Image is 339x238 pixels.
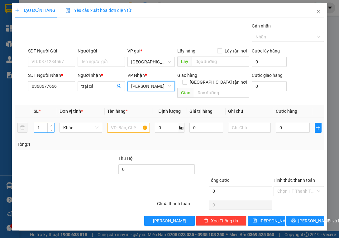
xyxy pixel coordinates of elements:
[28,72,75,79] div: SĐT Người Nhận
[5,5,15,12] span: Gửi:
[177,88,194,98] span: Giao
[72,39,123,48] div: 50.000
[286,216,324,226] button: printer[PERSON_NAME] và In
[177,57,192,67] span: Lấy
[118,156,133,161] span: Thu Hộ
[222,47,249,54] span: Lấy tận nơi
[196,216,246,226] button: deleteXóa Thông tin
[65,8,131,13] span: Yêu cầu xuất hóa đơn điện tử
[127,73,145,78] span: VP Nhận
[153,217,186,224] span: [PERSON_NAME]
[187,79,249,86] span: [GEOGRAPHIC_DATA] tận nơi
[252,73,283,78] label: Cước giao hàng
[78,47,125,54] div: Người gửi
[73,5,123,19] div: [PERSON_NAME]
[274,178,315,183] label: Hình thức thanh toán
[315,123,322,133] button: plus
[131,57,171,67] span: Sài Gòn
[211,217,238,224] span: Xóa Thông tin
[47,128,54,132] span: Decrease Value
[158,109,180,114] span: Định lượng
[107,109,127,114] span: Tên hàng
[252,81,287,91] input: Cước giao hàng
[28,47,75,54] div: SĐT Người Gửi
[17,123,27,133] button: delete
[291,218,296,223] span: printer
[209,178,229,183] span: Tổng cước
[72,41,96,47] span: Chưa thu :
[47,123,54,128] span: Increase Value
[276,109,297,114] span: Cước hàng
[49,124,53,128] span: up
[5,5,69,19] div: [GEOGRAPHIC_DATA]
[316,9,321,14] span: close
[73,27,123,36] div: 0386665100
[49,128,53,132] span: down
[73,5,88,12] span: Nhận:
[65,8,70,13] img: icon
[131,82,171,91] span: Tiên Thuỷ
[178,123,184,133] span: kg
[252,23,271,28] label: Gán nhãn
[60,109,83,114] span: Đơn vị tính
[107,123,150,133] input: VD: Bàn, Ghế
[63,123,98,132] span: Khác
[248,216,285,226] button: save[PERSON_NAME]
[228,123,271,133] input: Ghi Chú
[192,57,250,67] input: Dọc đường
[144,216,195,226] button: [PERSON_NAME]
[204,218,208,223] span: delete
[226,105,273,117] th: Ghi chú
[34,109,39,114] span: SL
[310,3,327,21] button: Close
[15,8,55,13] span: TẠO ĐƠN HÀNG
[260,217,293,224] span: [PERSON_NAME]
[177,48,195,53] span: Lấy hàng
[17,141,131,148] div: Tổng: 1
[116,84,121,89] span: user-add
[253,218,257,223] span: save
[189,109,212,114] span: Giá trị hàng
[189,123,223,133] input: 0
[252,57,287,67] input: Cước lấy hàng
[156,200,208,211] div: Chưa thanh toán
[127,47,175,54] div: VP gửi
[315,125,321,130] span: plus
[78,72,125,79] div: Người nhận
[73,19,123,27] div: Như ý
[252,48,280,53] label: Cước lấy hàng
[177,73,197,78] span: Giao hàng
[15,8,19,12] span: plus
[194,88,250,98] input: Dọc đường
